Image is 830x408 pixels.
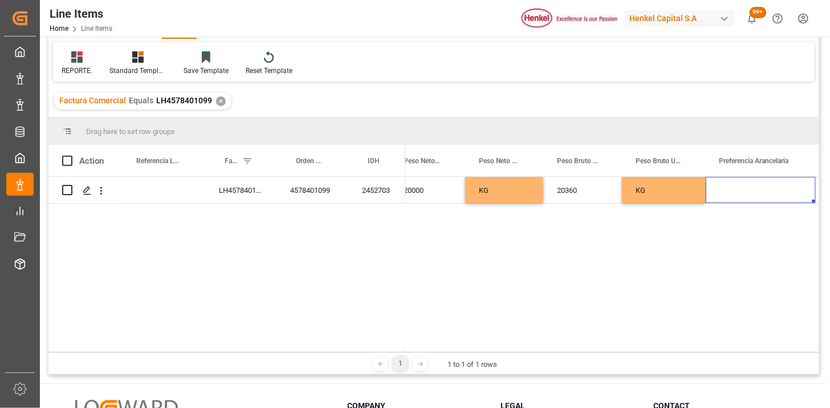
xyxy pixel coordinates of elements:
[447,359,497,370] div: 1 to 1 of 1 rows
[62,66,92,76] div: REPORTE.
[557,157,598,165] span: Peso Bruto - Factura
[50,5,112,22] div: Line Items
[625,10,735,27] div: Henkel Capital S.A
[184,66,229,76] div: Save Template
[404,157,441,165] span: Peso Neto - Factura
[129,96,153,105] span: Equals
[348,177,405,203] div: 2452703
[465,177,543,203] div: KG
[390,177,465,203] div: 20000
[719,157,789,165] span: Preferencia Arancelaria
[225,157,238,165] span: Factura Comercial
[156,96,212,105] span: LH4578401099
[246,66,292,76] div: Reset Template
[739,6,765,31] button: show 100 new notifications
[750,7,767,18] span: 99+
[50,25,68,33] a: Home
[109,66,166,76] div: Standard Templates
[522,9,617,29] img: Henkel%20logo.jpg_1689854090.jpg
[296,157,324,165] span: Orden de Compra
[543,177,622,203] div: 20360
[625,7,739,29] button: Henkel Capital S.A
[368,157,379,165] span: IDH
[636,157,682,165] span: Peso Bruto UM - Factura
[59,96,126,105] span: Factura Comercial
[205,177,276,203] div: LH4578401099
[393,357,408,371] div: 1
[136,157,181,165] span: Referencia Leschaco (impo)
[765,6,791,31] button: Help Center
[216,96,226,106] div: ✕
[48,177,405,204] div: Press SPACE to select this row.
[479,157,519,165] span: Peso Neto UM - Factura
[79,156,104,166] div: Action
[622,177,706,203] div: KG
[276,177,348,203] div: 4578401099
[86,127,175,136] span: Drag here to set row groups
